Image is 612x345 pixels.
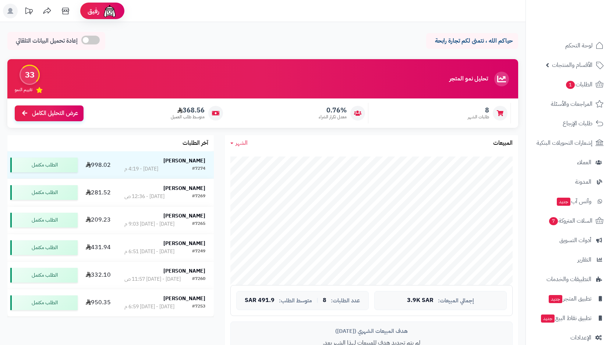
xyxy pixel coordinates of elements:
[530,270,608,288] a: التطبيقات والخدمات
[16,37,78,45] span: إعادة تحميل البيانات التلقائي
[530,154,608,171] a: العملاء
[10,240,78,255] div: الطلب مكتمل
[10,213,78,227] div: الطلب مكتمل
[81,234,116,261] td: 431.94
[124,276,181,283] div: [DATE] - [DATE] 11:57 ص
[192,303,205,310] div: #7253
[537,138,592,148] span: إشعارات التحويلات البنكية
[163,295,205,302] strong: [PERSON_NAME]
[88,7,99,15] span: رفيق
[559,235,591,245] span: أدوات التسويق
[541,315,555,323] span: جديد
[548,216,592,226] span: السلات المتروكة
[124,193,165,200] div: [DATE] - 12:36 ص
[10,158,78,172] div: الطلب مكتمل
[10,268,78,283] div: الطلب مكتمل
[32,109,78,118] span: عرض التحليل الكامل
[530,212,608,230] a: السلات المتروكة7
[20,4,38,20] a: تحديثات المنصة
[530,173,608,191] a: المدونة
[124,165,158,173] div: [DATE] - 4:19 م
[81,206,116,234] td: 209.23
[551,99,592,109] span: المراجعات والأسئلة
[81,151,116,179] td: 998.02
[81,289,116,316] td: 950.35
[163,157,205,165] strong: [PERSON_NAME]
[236,327,507,335] div: هدف المبيعات الشهري ([DATE])
[577,157,591,168] span: العملاء
[15,105,84,121] a: عرض التحليل الكامل
[575,177,591,187] span: المدونة
[319,114,347,120] span: معدل تكرار الشراء
[548,294,591,304] span: تطبيق المتجر
[530,290,608,308] a: تطبيق المتجرجديد
[331,298,360,304] span: عدد الطلبات:
[81,262,116,289] td: 332.10
[530,309,608,327] a: تطبيق نقاط البيعجديد
[163,267,205,275] strong: [PERSON_NAME]
[549,217,558,225] span: 7
[230,139,248,147] a: الشهر
[577,255,591,265] span: التقارير
[556,196,591,206] span: وآتس آب
[163,240,205,247] strong: [PERSON_NAME]
[449,76,488,82] h3: تحليل نمو المتجر
[102,4,117,18] img: ai-face.png
[192,220,205,228] div: #7265
[468,114,489,120] span: طلبات الشهر
[530,231,608,249] a: أدوات التسويق
[540,313,591,323] span: تطبيق نقاط البيع
[562,19,605,35] img: logo-2.png
[171,106,205,114] span: 368.56
[163,212,205,220] strong: [PERSON_NAME]
[245,297,275,304] span: 491.9 SAR
[192,165,205,173] div: #7274
[124,303,174,310] div: [DATE] - [DATE] 6:59 م
[566,81,575,89] span: 1
[432,37,513,45] p: حياكم الله ، نتمنى لكم تجارة رابحة
[438,298,474,304] span: إجمالي المبيعات:
[124,248,174,255] div: [DATE] - [DATE] 6:51 م
[279,298,312,304] span: متوسط الطلب:
[468,106,489,114] span: 8
[81,179,116,206] td: 281.52
[124,220,174,228] div: [DATE] - [DATE] 9:03 م
[530,37,608,54] a: لوحة التحكم
[323,297,326,304] span: 8
[236,139,248,147] span: الشهر
[171,114,205,120] span: متوسط طلب العميل
[530,76,608,93] a: الطلبات1
[10,185,78,200] div: الطلب مكتمل
[316,298,318,303] span: |
[530,95,608,113] a: المراجعات والأسئلة
[565,40,592,51] span: لوحة التحكم
[192,276,205,283] div: #7260
[530,251,608,269] a: التقارير
[15,87,32,93] span: تقييم النمو
[557,198,570,206] span: جديد
[183,140,208,147] h3: آخر الطلبات
[319,106,347,114] span: 0.76%
[493,140,513,147] h3: المبيعات
[565,79,592,90] span: الطلبات
[163,184,205,192] strong: [PERSON_NAME]
[192,248,205,255] div: #7249
[563,118,592,129] span: طلبات الإرجاع
[549,295,562,303] span: جديد
[530,193,608,210] a: وآتس آبجديد
[530,115,608,132] a: طلبات الإرجاع
[10,295,78,310] div: الطلب مكتمل
[530,134,608,152] a: إشعارات التحويلات البنكية
[570,333,591,343] span: الإعدادات
[552,60,592,70] span: الأقسام والمنتجات
[407,297,434,304] span: 3.9K SAR
[546,274,591,284] span: التطبيقات والخدمات
[192,193,205,200] div: #7269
